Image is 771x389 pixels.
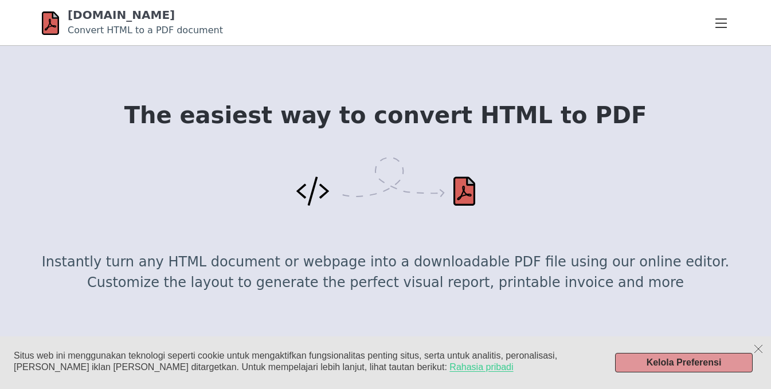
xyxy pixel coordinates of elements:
a: Rahasia pribadi [449,362,513,373]
p: Instantly turn any HTML document or webpage into a downloadable PDF file using our online editor.... [42,252,730,293]
small: Convert HTML to a PDF document [68,25,223,36]
img: Convert HTML to PDF [296,157,475,206]
h1: The easiest way to convert HTML to PDF [42,103,730,128]
img: html-pdf.net [42,10,59,36]
button: Kelola Preferensi [615,353,753,372]
a: [DOMAIN_NAME] [68,8,175,22]
span: Situs web ini menggunakan teknologi seperti cookie untuk mengaktifkan fungsionalitas penting situ... [14,351,557,372]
